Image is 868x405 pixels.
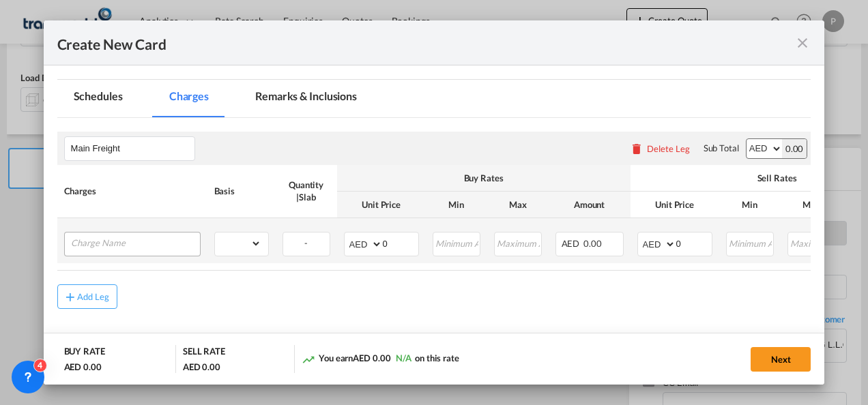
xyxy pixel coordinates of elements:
[71,138,194,159] input: Leg Name
[44,20,825,385] md-dialog: Create New Card ...
[57,34,795,51] div: Create New Card
[704,142,739,154] div: Sub Total
[630,142,643,155] md-icon: icon-delete
[153,80,225,117] md-tab-item: Charges
[647,143,690,154] div: Delete Leg
[630,143,690,154] button: Delete Leg
[549,192,631,218] th: Amount
[487,192,549,218] th: Max
[396,352,411,363] span: N/A
[781,192,842,218] th: Max
[789,232,835,253] input: Maximum Amount
[676,232,712,253] input: 0
[64,361,102,373] div: AED 0.00
[77,292,110,301] div: Add Leg
[57,80,139,117] md-tab-item: Schedules
[302,352,459,366] div: You earn on this rate
[794,35,811,51] md-icon: icon-close fg-AAA8AD m-0 pointer
[183,345,225,361] div: SELL RATE
[64,185,201,197] div: Charges
[434,232,480,253] input: Minimum Amount
[283,179,330,203] div: Quantity | Slab
[353,352,390,363] span: AED 0.00
[337,192,426,218] th: Unit Price
[57,284,117,309] button: Add Leg
[426,192,487,218] th: Min
[71,232,200,253] input: Charge Name
[64,345,105,361] div: BUY RATE
[302,352,315,366] md-icon: icon-trending-up
[727,232,773,253] input: Minimum Amount
[344,172,624,184] div: Buy Rates
[304,237,308,248] span: -
[782,139,807,158] div: 0.00
[57,80,387,117] md-pagination-wrapper: Use the left and right arrow keys to navigate between tabs
[63,290,77,303] md-icon: icon-plus md-link-fg s20
[183,361,220,373] div: AED 0.00
[719,192,781,218] th: Min
[383,232,418,253] input: 0
[631,192,719,218] th: Unit Price
[495,232,541,253] input: Maximum Amount
[751,347,811,372] button: Next
[239,80,373,117] md-tab-item: Remarks & Inclusions
[562,238,582,249] span: AED
[214,185,269,197] div: Basis
[583,238,602,249] span: 0.00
